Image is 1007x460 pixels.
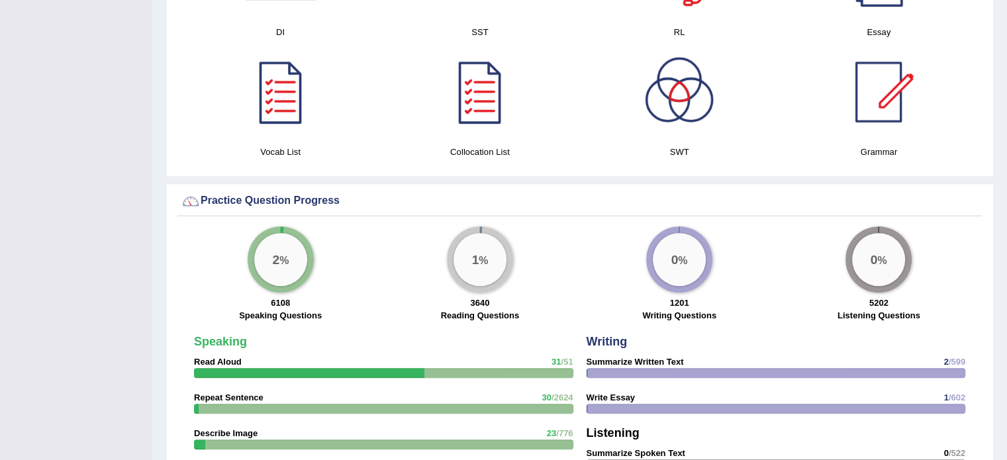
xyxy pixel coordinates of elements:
div: % [254,233,307,286]
span: /522 [949,448,965,458]
strong: Summarize Spoken Text [587,448,685,458]
span: 31 [551,357,561,367]
label: Speaking Questions [239,309,322,322]
strong: Writing [587,335,628,348]
div: Practice Question Progress [181,191,979,211]
div: % [653,233,706,286]
strong: Describe Image [194,428,258,438]
h4: Essay [786,25,972,39]
h4: SWT [587,145,773,159]
div: % [454,233,506,286]
label: Writing Questions [642,309,716,322]
span: /2624 [551,392,573,402]
h4: Vocab List [187,145,373,159]
label: Listening Questions [838,309,920,322]
strong: 1201 [670,298,689,308]
label: Reading Questions [441,309,519,322]
span: 23 [547,428,556,438]
h4: SST [387,25,573,39]
span: 0 [943,448,948,458]
div: % [852,233,905,286]
big: 2 [272,252,279,267]
span: 30 [542,392,551,402]
big: 0 [671,252,679,267]
span: /599 [949,357,965,367]
strong: 3640 [470,298,489,308]
span: /602 [949,392,965,402]
strong: 5202 [869,298,888,308]
strong: 6108 [271,298,290,308]
h4: Collocation List [387,145,573,159]
span: 2 [943,357,948,367]
span: /776 [556,428,573,438]
h4: RL [587,25,773,39]
strong: Speaking [194,335,247,348]
strong: Listening [587,426,640,439]
h4: Grammar [786,145,972,159]
strong: Summarize Written Text [587,357,684,367]
h4: DI [187,25,373,39]
span: 1 [943,392,948,402]
big: 1 [471,252,479,267]
span: /51 [561,357,573,367]
strong: Write Essay [587,392,635,402]
strong: Read Aloud [194,357,242,367]
big: 0 [871,252,878,267]
strong: Repeat Sentence [194,392,264,402]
